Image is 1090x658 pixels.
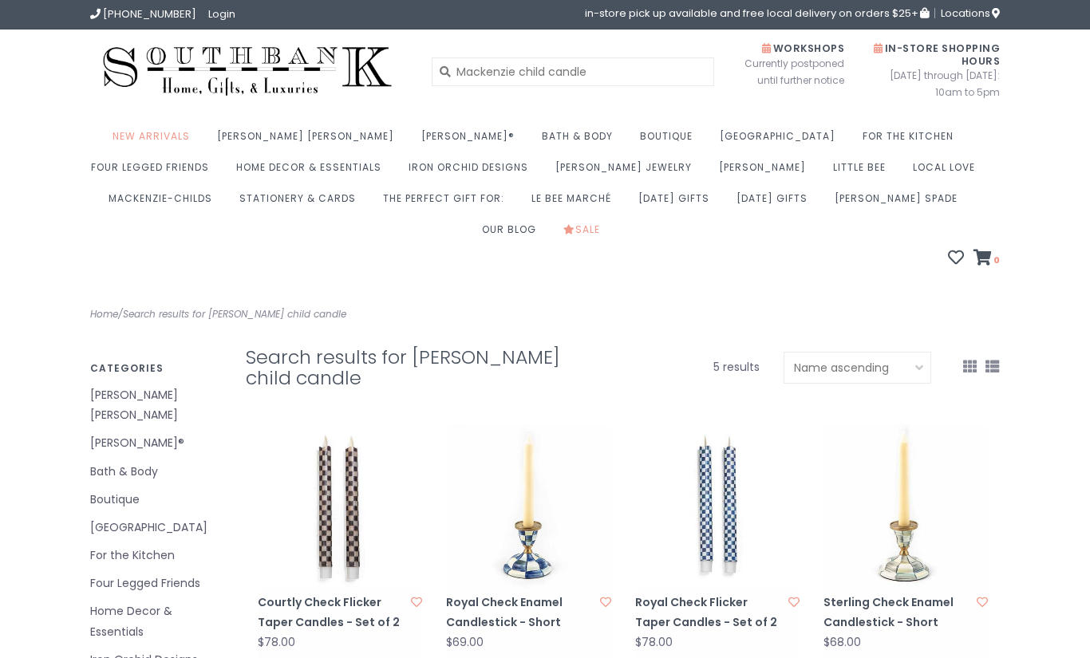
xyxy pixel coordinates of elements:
[874,41,1000,68] span: In-Store Shopping Hours
[239,187,364,219] a: Stationery & Cards
[638,187,717,219] a: [DATE] Gifts
[941,6,1000,21] span: Locations
[835,187,966,219] a: [PERSON_NAME] Spade
[823,424,988,589] img: MacKenzie-Childs Sterling Check Enamel Candlestick - Short
[725,55,844,89] span: Currently postponed until further notice
[432,57,715,86] input: Let us help you search for the right gift!
[90,490,222,510] a: Boutique
[246,347,586,388] h1: Search results for [PERSON_NAME] child candle
[833,156,894,187] a: Little Bee
[90,6,196,22] a: [PHONE_NUMBER]
[868,67,1000,100] span: [DATE] through [DATE]: 10am to 5pm
[585,8,929,18] span: in-store pick up available and free local delivery on orders $25+
[600,594,611,610] a: Add to wishlist
[555,156,700,187] a: [PERSON_NAME] Jewelry
[934,8,1000,18] a: Locations
[635,593,784,632] a: Royal Check Flicker Taper Candles - Set of 2
[90,363,222,373] h3: Categories
[411,594,422,610] a: Add to wishlist
[713,359,760,375] span: 5 results
[236,156,389,187] a: Home Decor & Essentials
[103,6,196,22] span: [PHONE_NUMBER]
[90,573,222,593] a: Four Legged Friends
[109,187,220,219] a: MacKenzie-Childs
[635,424,800,589] img: MacKenzie-Childs Royal Check Flicker Taper Candles - Set of 2
[992,254,1000,266] span: 0
[258,593,406,632] a: Courtly Check Flicker Taper Candles - Set of 2
[123,307,346,321] a: Search results for [PERSON_NAME] child candle
[720,125,843,156] a: [GEOGRAPHIC_DATA]
[90,518,222,538] a: [GEOGRAPHIC_DATA]
[383,187,512,219] a: The perfect gift for:
[208,6,235,22] a: Login
[446,424,610,589] img: MacKenzie-Childs Royal Check Enamel Candlestick - Short
[258,636,295,648] div: $78.00
[446,636,484,648] div: $69.00
[90,385,222,425] a: [PERSON_NAME] [PERSON_NAME]
[421,125,523,156] a: [PERSON_NAME]®
[973,251,1000,267] a: 0
[762,41,844,55] span: Workshops
[78,305,545,323] div: /
[482,219,544,250] a: Our Blog
[719,156,814,187] a: [PERSON_NAME]
[635,636,673,648] div: $78.00
[258,424,422,589] img: MacKenzie-Childs Courtly Check Flicker Taper Candles - Set of 2
[640,125,701,156] a: Boutique
[446,593,594,632] a: Royal Check Enamel Candlestick - Short
[737,187,816,219] a: [DATE] Gifts
[409,156,536,187] a: Iron Orchid Designs
[823,593,972,632] a: Sterling Check Enamel Candlestick - Short
[90,546,222,565] a: For the Kitchen
[90,601,222,641] a: Home Decor & Essentials
[542,125,621,156] a: Bath & Body
[90,433,222,453] a: [PERSON_NAME]®
[913,156,983,187] a: Local Love
[90,307,118,321] a: Home
[91,156,217,187] a: Four Legged Friends
[788,594,800,610] a: Add to wishlist
[977,594,988,610] a: Add to wishlist
[90,41,405,101] img: Southbank Gift Company -- Home, Gifts, and Luxuries
[563,219,608,250] a: Sale
[863,125,962,156] a: For the Kitchen
[217,125,402,156] a: [PERSON_NAME] [PERSON_NAME]
[823,636,861,648] div: $68.00
[113,125,198,156] a: New Arrivals
[90,462,222,482] a: Bath & Body
[531,187,619,219] a: Le Bee Marché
